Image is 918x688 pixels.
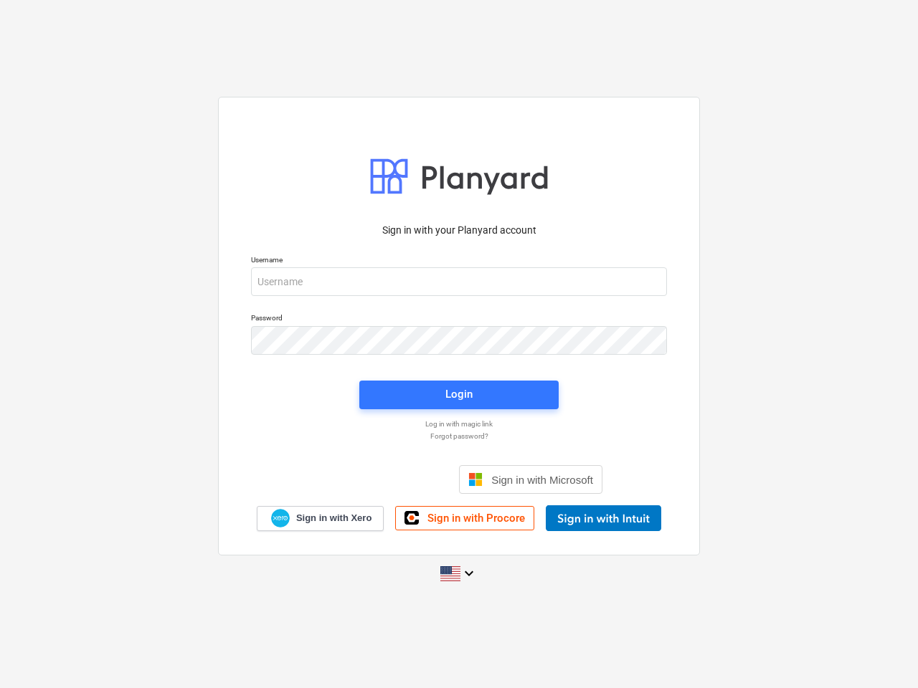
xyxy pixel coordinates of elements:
[251,313,667,325] p: Password
[145,45,773,98] p: This website stores cookies on your computer. These cookies are used to collect information about...
[296,512,372,525] span: Sign in with Xero
[244,431,674,441] a: Forgot password?
[663,153,773,186] button: Decline All
[244,419,674,429] a: Log in with magic link
[427,512,525,525] span: Sign in with Procore
[491,474,593,486] span: Sign in with Microsoft
[547,153,658,186] button: Accept All
[271,509,290,528] img: Xero logo
[251,223,667,238] p: Sign in with your Planyard account
[257,506,384,531] a: Sign in with Xero
[432,153,542,186] button: Cookies settings
[308,464,455,495] iframe: Sign in with Google Button
[145,107,773,143] p: If you decline, your information won’t be tracked when you visit this website. A single cookie wi...
[460,565,478,582] i: keyboard_arrow_down
[359,381,559,409] button: Login
[123,23,795,208] div: Cookie banner
[395,506,534,530] a: Sign in with Procore
[251,255,667,267] p: Username
[251,267,667,296] input: Username
[445,385,473,403] div: Login
[468,472,483,487] img: Microsoft logo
